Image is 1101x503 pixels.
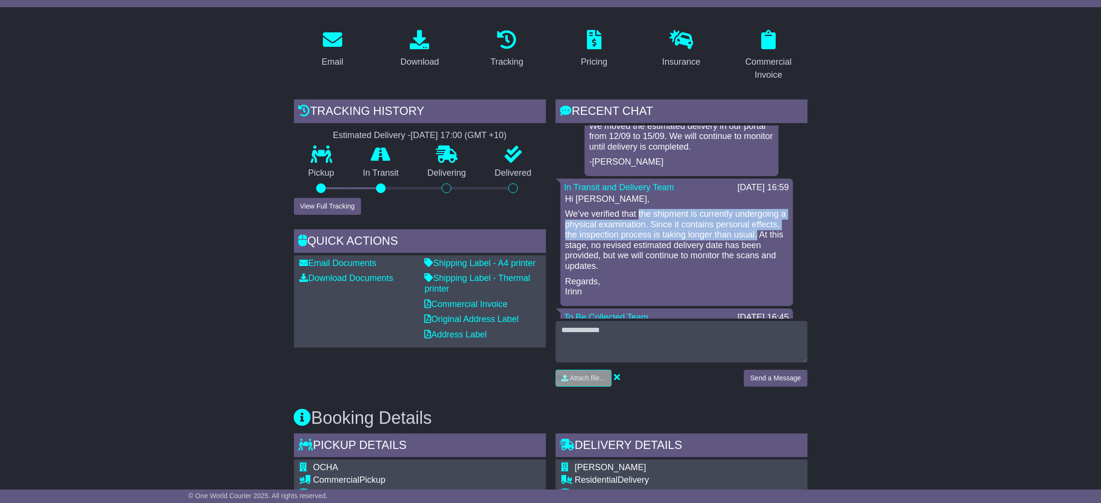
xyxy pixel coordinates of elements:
[565,194,788,205] p: Hi [PERSON_NAME],
[656,27,707,72] a: Insurance
[425,258,536,268] a: Shipping Label - A4 printer
[744,370,807,387] button: Send a Message
[294,130,546,141] div: Estimated Delivery -
[188,492,328,500] span: © One World Courier 2025. All rights reserved.
[313,475,360,485] span: Commercial
[300,273,393,283] a: Download Documents
[575,488,761,499] div: [STREET_ADDRESS][PERSON_NAME]
[575,475,761,486] div: Delivery
[300,258,376,268] a: Email Documents
[484,27,530,72] a: Tracking
[738,312,789,323] div: [DATE] 16:45
[662,56,700,69] div: Insurance
[394,27,445,72] a: Download
[294,408,808,428] h3: Booking Details
[425,299,508,309] a: Commercial Invoice
[564,182,674,192] a: In Transit and Delivery Team
[556,99,808,126] div: RECENT CHAT
[490,56,523,69] div: Tracking
[738,182,789,193] div: [DATE] 16:59
[294,168,349,179] p: Pickup
[730,27,808,85] a: Commercial Invoice
[425,273,530,293] a: Shipping Label - Thermal printer
[413,168,481,179] p: Delivering
[480,168,546,179] p: Delivered
[411,130,507,141] div: [DATE] 17:00 (GMT +10)
[581,56,607,69] div: Pricing
[400,56,439,69] div: Download
[574,27,613,72] a: Pricing
[294,433,546,460] div: Pickup Details
[564,312,649,322] a: To Be Collected Team
[294,229,546,255] div: Quick Actions
[294,99,546,126] div: Tracking history
[315,27,349,72] a: Email
[313,462,338,472] span: OCHA
[565,209,788,272] p: We’ve verified that the shipment is currently undergoing a physical examination. Since it contain...
[425,330,487,339] a: Address Label
[348,168,413,179] p: In Transit
[575,475,618,485] span: Residential
[313,475,488,486] div: Pickup
[556,433,808,460] div: Delivery Details
[575,462,646,472] span: [PERSON_NAME]
[313,488,488,499] div: OCHA, Avenue [PERSON_NAME], Rue 1044
[736,56,801,82] div: Commercial Invoice
[589,121,774,153] p: We moved the estimated delivery in our portal from 12/09 to 15/09. We will continue to monitor un...
[565,277,788,297] p: Regards, Irinn
[589,157,774,168] p: -[PERSON_NAME]
[425,314,519,324] a: Original Address Label
[294,198,361,215] button: View Full Tracking
[321,56,343,69] div: Email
